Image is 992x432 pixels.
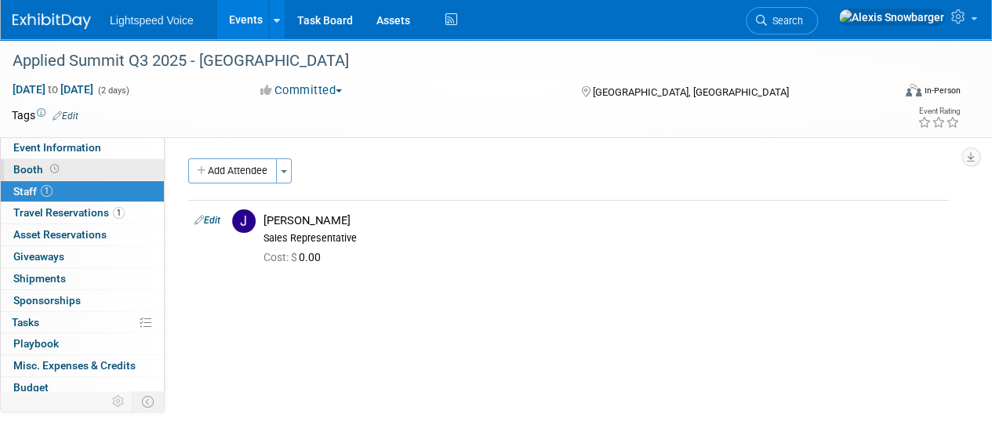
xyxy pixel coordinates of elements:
img: J.jpg [232,209,256,233]
a: Sponsorships [1,290,164,311]
img: ExhibitDay [13,13,91,29]
td: Tags [12,107,78,123]
a: Travel Reservations1 [1,202,164,223]
a: Giveaways [1,246,164,267]
span: (2 days) [96,85,129,96]
a: Event Information [1,137,164,158]
img: Format-Inperson.png [906,84,921,96]
a: Edit [53,111,78,122]
span: Tasks [12,316,39,329]
span: [DATE] [DATE] [12,82,94,96]
a: Booth [1,159,164,180]
span: 0.00 [263,251,327,263]
span: to [45,83,60,96]
span: Shipments [13,272,66,285]
span: Asset Reservations [13,228,107,241]
a: Tasks [1,312,164,333]
span: Sponsorships [13,294,81,307]
div: Event Rating [918,107,960,115]
a: Asset Reservations [1,224,164,245]
div: Applied Summit Q3 2025 - [GEOGRAPHIC_DATA] [7,47,880,75]
span: Budget [13,381,49,394]
a: Budget [1,377,164,398]
a: Search [746,7,818,34]
div: In-Person [924,85,961,96]
a: Misc. Expenses & Credits [1,355,164,376]
a: Playbook [1,333,164,354]
span: 1 [113,207,125,219]
span: Cost: $ [263,251,299,263]
span: Misc. Expenses & Credits [13,359,136,372]
div: [PERSON_NAME] [263,213,943,228]
button: Committed [255,82,348,99]
td: Personalize Event Tab Strip [105,391,133,412]
span: Booth not reserved yet [47,163,62,175]
img: Alexis Snowbarger [838,9,945,26]
span: Event Information [13,141,101,154]
div: Event Format [822,82,961,105]
button: Add Attendee [188,158,277,183]
span: Booth [13,163,62,176]
span: [GEOGRAPHIC_DATA], [GEOGRAPHIC_DATA] [592,86,788,98]
span: Staff [13,185,53,198]
div: Sales Representative [263,232,943,245]
td: Toggle Event Tabs [133,391,165,412]
span: Travel Reservations [13,206,125,219]
a: Edit [194,215,220,226]
span: Playbook [13,337,59,350]
a: Shipments [1,268,164,289]
span: Search [767,15,803,27]
span: Lightspeed Voice [110,14,194,27]
span: 1 [41,185,53,197]
span: Giveaways [13,250,64,263]
a: Staff1 [1,181,164,202]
